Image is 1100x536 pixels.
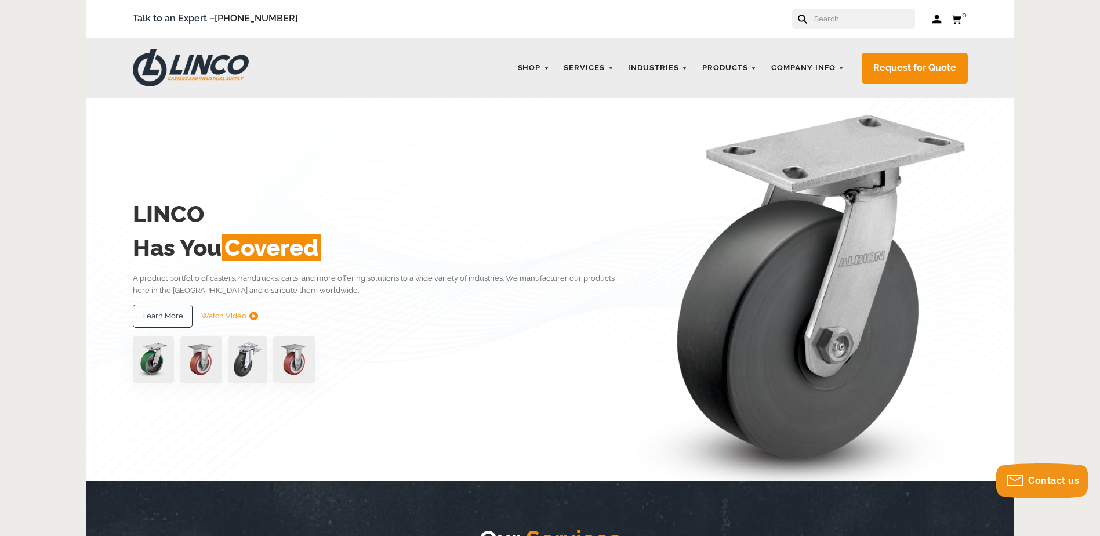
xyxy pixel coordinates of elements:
[765,57,850,79] a: Company Info
[813,9,915,29] input: Search
[696,57,763,79] a: Products
[951,12,968,26] a: 0
[996,463,1088,498] button: Contact us
[215,13,298,24] a: [PHONE_NUMBER]
[133,305,193,328] a: Learn More
[201,305,258,328] a: Watch Video
[622,57,694,79] a: Industries
[1028,475,1079,486] span: Contact us
[932,13,942,25] a: Log in
[180,336,222,383] img: capture-59611-removebg-preview-1.png
[512,57,556,79] a: Shop
[249,312,258,320] img: subtract.png
[635,98,968,481] img: linco_caster
[133,197,632,231] h2: LINCO
[133,49,249,86] img: LINCO CASTERS & INDUSTRIAL SUPPLY
[133,272,632,297] p: A product portfolio of casters, handtrucks, carts, and more offering solutions to a wide variety ...
[962,10,967,19] span: 0
[133,231,632,265] h2: Has You
[862,53,968,84] a: Request for Quote
[222,234,321,261] span: Covered
[133,336,174,383] img: pn3orx8a-94725-1-1-.png
[273,336,315,383] img: capture-59611-removebg-preview-1.png
[558,57,619,79] a: Services
[228,336,267,383] img: lvwpp200rst849959jpg-30522-removebg-preview-1.png
[133,11,298,27] span: Talk to an Expert –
